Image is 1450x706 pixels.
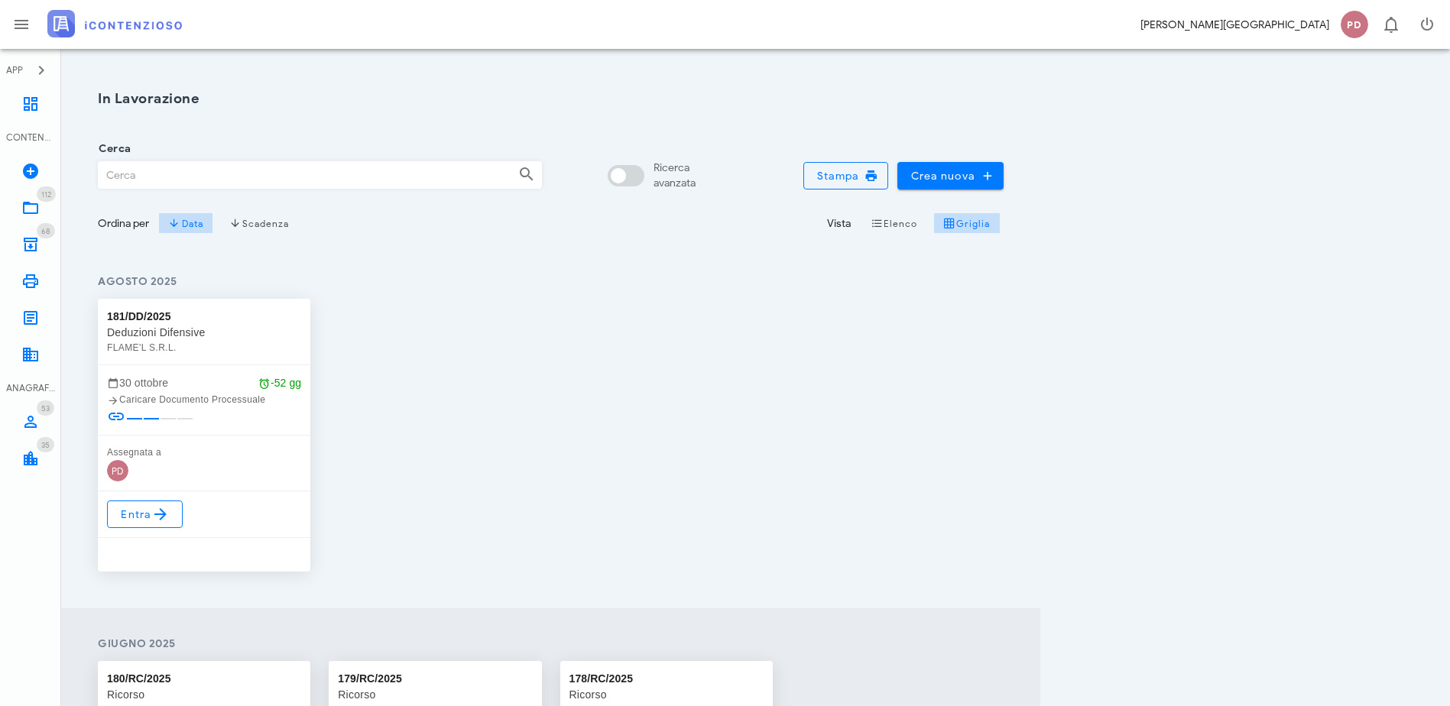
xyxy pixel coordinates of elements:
[860,212,927,234] button: Elenco
[107,460,128,481] span: PD
[107,670,171,687] div: 180/RC/2025
[803,162,889,189] button: Stampa
[41,403,50,413] span: 53
[107,308,171,325] div: 181/DD/2025
[1140,17,1329,33] div: [PERSON_NAME][GEOGRAPHIC_DATA]
[98,636,1004,652] h4: giugno 2025
[47,10,182,37] img: logo-text-2x.png
[943,217,991,229] span: Griglia
[910,169,991,183] span: Crea nuova
[338,670,402,687] div: 179/RC/2025
[897,162,1004,189] button: Crea nuova
[107,687,301,702] div: Ricorso
[569,687,764,702] div: Ricorso
[37,186,56,202] span: Distintivo
[871,217,918,229] span: Elenco
[107,392,301,407] div: Caricare Documento Processuale
[654,160,696,191] div: Ricerca avanzata
[827,215,851,232] div: Vista
[107,500,183,528] a: Entra
[569,670,634,687] div: 178/RC/2025
[107,445,301,460] div: Assegnata a
[94,141,131,157] label: Cerca
[99,162,506,188] input: Cerca
[934,212,1001,234] button: Griglia
[120,505,170,523] span: Entra
[37,223,55,238] span: Distintivo
[338,687,532,702] div: Ricorso
[816,169,876,183] span: Stampa
[6,381,55,395] div: ANAGRAFICA
[6,131,55,144] div: CONTENZIOSO
[219,212,300,234] button: Scadenza
[107,340,301,355] div: FLAME'L S.R.L.
[258,374,301,391] div: -52 gg
[229,217,290,229] span: Scadenza
[107,325,301,340] div: Deduzioni Difensive
[107,374,301,391] div: 30 ottobre
[158,212,213,234] button: Data
[1372,6,1409,43] button: Distintivo
[37,400,54,416] span: Distintivo
[98,215,149,232] div: Ordina per
[41,440,50,450] span: 35
[37,437,54,452] span: Distintivo
[1341,11,1368,38] span: PD
[41,189,51,199] span: 112
[41,226,50,236] span: 68
[98,274,1004,290] h4: agosto 2025
[1335,6,1372,43] button: PD
[168,217,203,229] span: Data
[98,89,1004,109] h1: In Lavorazione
